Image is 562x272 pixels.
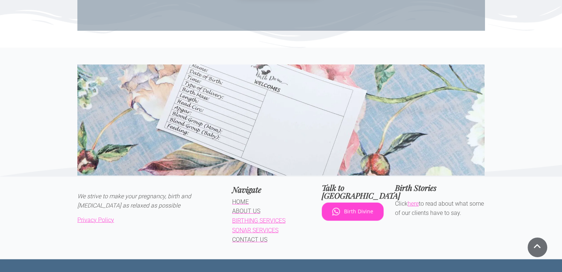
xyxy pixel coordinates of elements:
[232,236,267,243] a: CONTACT US
[408,200,419,207] a: here
[77,193,191,209] span: We strive to make your pregnancy, birth and [MEDICAL_DATA] as relaxed as possible
[232,227,278,234] a: SONAR SERVICES
[344,209,373,215] span: Birth Divine
[77,216,114,223] a: Privacy Policy
[232,198,249,205] a: HOME
[322,203,384,221] a: Birth Divine
[232,184,261,195] span: Navigate
[395,182,436,193] span: Birth Stories
[232,217,285,224] a: BIRTHING SERVICES
[322,182,400,200] span: Talk to [GEOGRAPHIC_DATA]
[395,200,484,217] span: Click to read about what some of our clients have to say.
[232,208,260,215] a: ABOUT US
[528,238,547,257] a: Scroll To Top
